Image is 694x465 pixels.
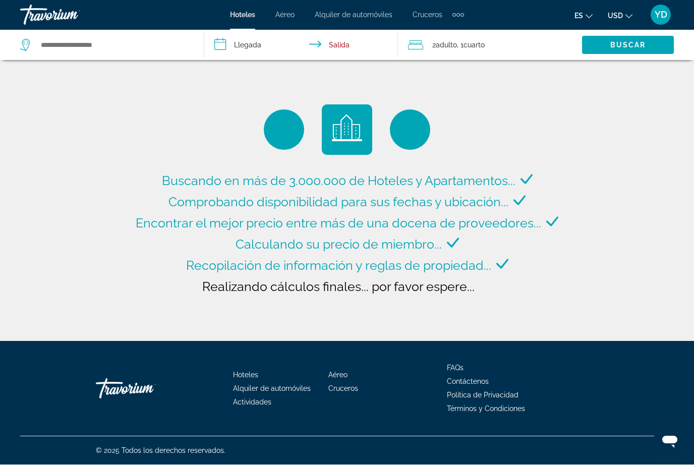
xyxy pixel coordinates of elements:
a: Términos y Condiciones [447,405,525,413]
a: FAQs [447,364,464,372]
iframe: Button to launch messaging window [654,425,686,457]
span: USD [608,12,623,20]
a: Cruceros [328,385,358,393]
span: es [574,12,583,20]
span: Buscar [610,41,646,49]
span: YD [655,10,667,20]
a: Alquiler de automóviles [233,385,311,393]
a: Actividades [233,398,271,406]
span: Encontrar el mejor precio entre más de una docena de proveedores... [136,216,541,231]
a: Cruceros [413,11,442,19]
span: Realizando cálculos finales... por favor espere... [202,279,475,295]
button: User Menu [648,5,674,26]
span: 2 [432,38,457,52]
button: Buscar [582,36,674,54]
span: Calculando su precio de miembro... [236,237,442,252]
a: Aéreo [328,371,348,379]
a: Alquiler de automóviles [315,11,392,19]
a: Contáctenos [447,378,489,386]
span: Adulto [436,41,457,49]
span: © 2025 Todos los derechos reservados. [96,447,225,455]
button: Change language [574,9,593,23]
span: Buscando en más de 3.000.000 de Hoteles y Apartamentos... [162,173,515,189]
span: , 1 [457,38,485,52]
span: Comprobando disponibilidad para sus fechas y ubicación... [168,195,508,210]
span: Recopilación de información y reglas de propiedad... [186,258,491,273]
button: Change currency [608,9,632,23]
a: Hoteles [230,11,255,19]
button: Extra navigation items [452,7,464,23]
a: Aéreo [275,11,295,19]
span: Cuarto [464,41,485,49]
a: Travorium [96,374,197,404]
a: Travorium [20,2,121,28]
a: Política de Privacidad [447,391,518,399]
button: Check in and out dates [204,30,398,61]
button: Travelers: 2 adults, 0 children [398,30,582,61]
a: Hoteles [233,371,258,379]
